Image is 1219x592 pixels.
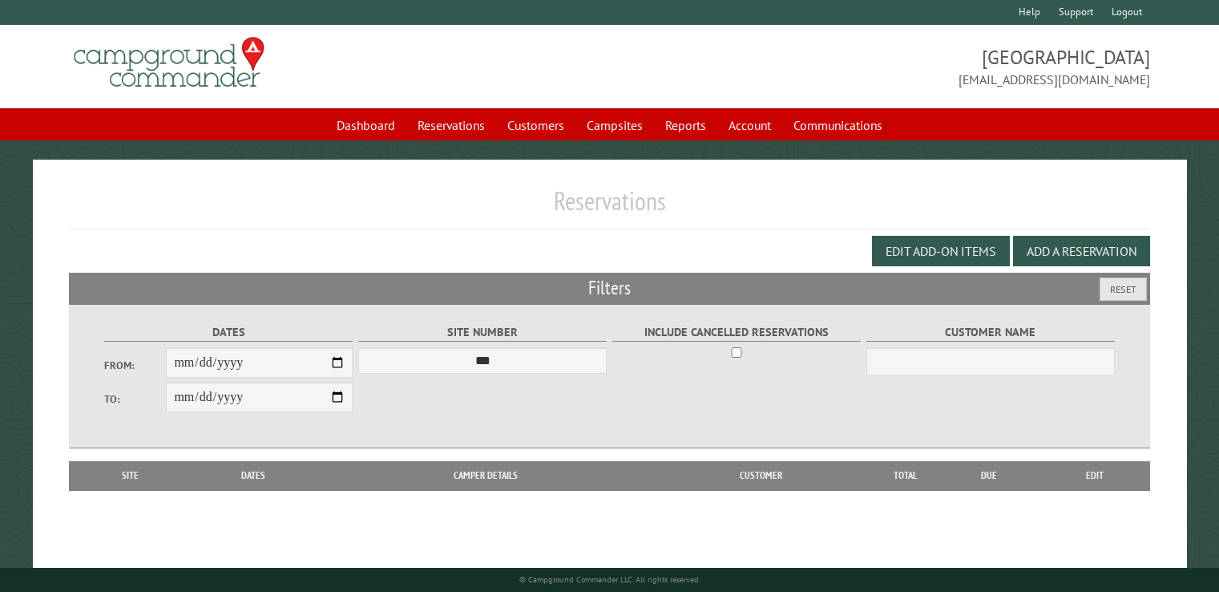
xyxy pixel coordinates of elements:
a: Account [719,110,781,140]
a: Reservations [408,110,494,140]
a: Dashboard [327,110,405,140]
h1: Reservations [69,185,1150,229]
label: Dates [104,323,353,342]
label: To: [104,391,167,407]
th: Edit [1040,461,1150,490]
a: Campsites [577,110,652,140]
label: Customer Name [866,323,1116,342]
h2: Filters [69,273,1150,303]
label: Include Cancelled Reservations [612,323,862,342]
th: Total [874,461,938,490]
th: Site [77,461,184,490]
img: Campground Commander [69,31,269,94]
button: Edit Add-on Items [872,236,1010,266]
th: Customer [648,461,874,490]
button: Add a Reservation [1013,236,1150,266]
label: Site Number [358,323,607,342]
span: [GEOGRAPHIC_DATA] [EMAIL_ADDRESS][DOMAIN_NAME] [610,44,1150,89]
th: Due [938,461,1040,490]
th: Camper Details [323,461,648,490]
a: Communications [784,110,892,140]
a: Customers [498,110,574,140]
label: From: [104,358,167,373]
a: Reports [656,110,716,140]
button: Reset [1100,278,1147,301]
small: © Campground Commander LLC. All rights reserved. [519,574,700,585]
th: Dates [184,461,323,490]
